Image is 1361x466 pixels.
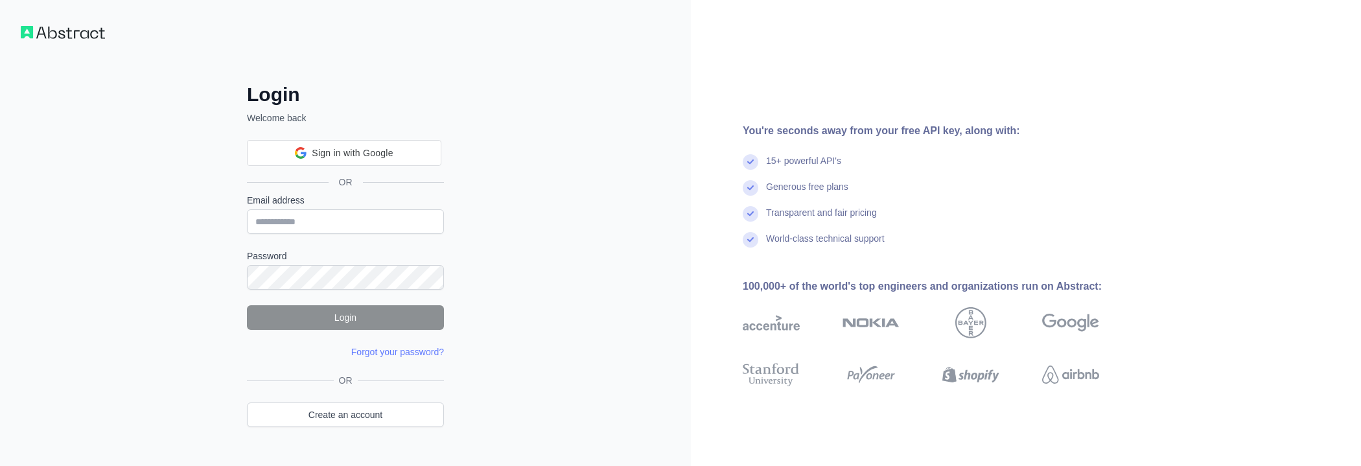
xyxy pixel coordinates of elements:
span: OR [329,176,363,189]
a: Forgot your password? [351,347,444,357]
div: You're seconds away from your free API key, along with: [743,123,1141,139]
label: Password [247,250,444,262]
img: payoneer [843,360,900,389]
p: Welcome back [247,111,444,124]
img: check mark [743,232,758,248]
div: World-class technical support [766,232,885,258]
img: check mark [743,206,758,222]
button: Login [247,305,444,330]
img: stanford university [743,360,800,389]
a: Create an account [247,402,444,427]
img: airbnb [1042,360,1099,389]
img: nokia [843,307,900,338]
img: Workflow [21,26,105,39]
span: OR [334,374,358,387]
span: Sign in with Google [312,146,393,160]
img: google [1042,307,1099,338]
img: shopify [942,360,999,389]
div: 15+ powerful API's [766,154,841,180]
label: Email address [247,194,444,207]
div: Transparent and fair pricing [766,206,877,232]
h2: Login [247,83,444,106]
img: bayer [955,307,986,338]
img: check mark [743,154,758,170]
img: check mark [743,180,758,196]
div: Generous free plans [766,180,848,206]
img: accenture [743,307,800,338]
div: 100,000+ of the world's top engineers and organizations run on Abstract: [743,279,1141,294]
div: Sign in with Google [247,140,441,166]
